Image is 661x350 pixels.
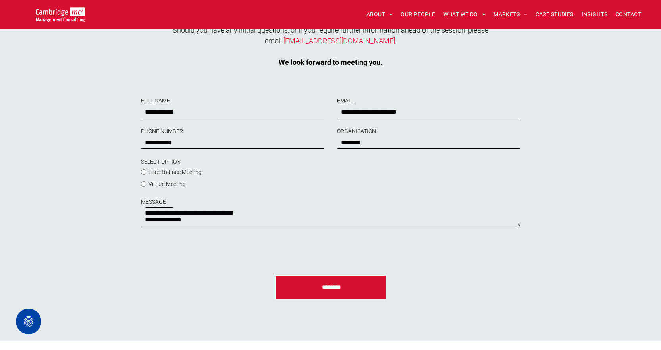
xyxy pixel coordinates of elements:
a: CONTACT [611,8,645,21]
strong: We look forward to meeting you. [279,58,382,66]
iframe: reCAPTCHA [141,236,262,267]
label: EMAIL [337,97,520,105]
input: Virtual Meeting [141,181,146,187]
label: FULL NAME [141,97,324,105]
a: CASE STUDIES [532,8,578,21]
input: Face-to-Face Meeting [141,169,146,175]
span: . [395,37,397,45]
label: MESSAGE [141,198,520,206]
a: [EMAIL_ADDRESS][DOMAIN_NAME] [283,37,395,45]
label: ORGANISATION [337,127,520,135]
a: MARKETS [489,8,531,21]
a: ABOUT [362,8,397,21]
span: Virtual Meeting [148,181,186,187]
label: SELECT OPTION [141,158,258,166]
label: PHONE NUMBER [141,127,324,135]
img: Go to Homepage [36,7,85,22]
a: WHAT WE DO [439,8,490,21]
span: Face-to-Face Meeting [148,169,202,175]
a: OUR PEOPLE [397,8,439,21]
a: INSIGHTS [578,8,611,21]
